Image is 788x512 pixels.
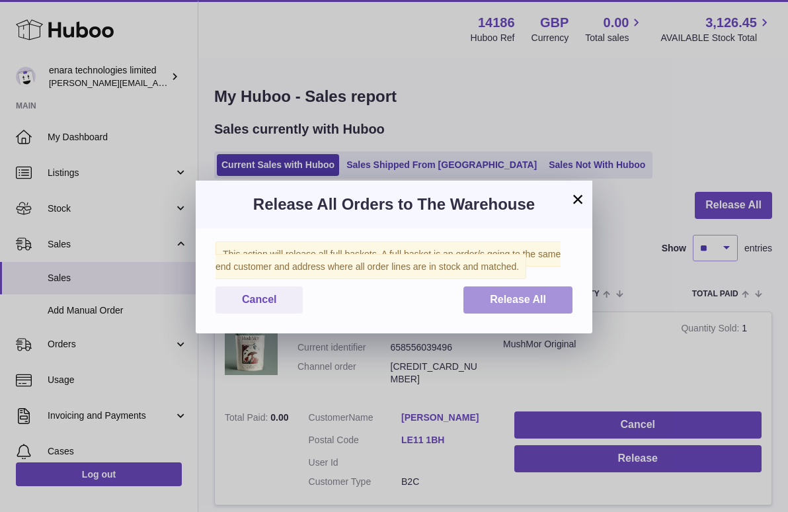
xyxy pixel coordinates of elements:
span: This action will release all full baskets. A full basket is an order/s going to the same end cust... [216,241,561,279]
span: Release All [490,294,546,305]
button: Cancel [216,286,303,314]
h3: Release All Orders to The Warehouse [216,194,572,215]
button: Release All [463,286,572,314]
span: Cancel [242,294,276,305]
button: × [570,191,586,207]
